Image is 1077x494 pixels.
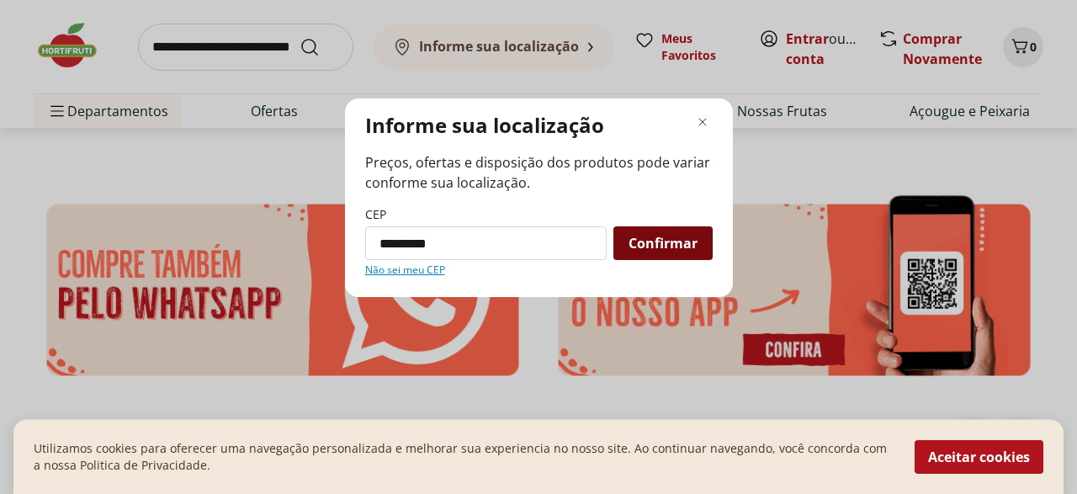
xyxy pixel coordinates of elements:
p: Informe sua localização [365,112,604,139]
button: Confirmar [613,226,713,260]
span: Preços, ofertas e disposição dos produtos pode variar conforme sua localização. [365,152,713,193]
button: Aceitar cookies [915,440,1043,474]
p: Utilizamos cookies para oferecer uma navegação personalizada e melhorar sua experiencia no nosso ... [34,440,894,474]
a: Não sei meu CEP [365,263,445,277]
span: Confirmar [629,236,698,250]
button: Fechar modal de regionalização [692,112,713,132]
label: CEP [365,206,386,223]
div: Modal de regionalização [345,98,733,297]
